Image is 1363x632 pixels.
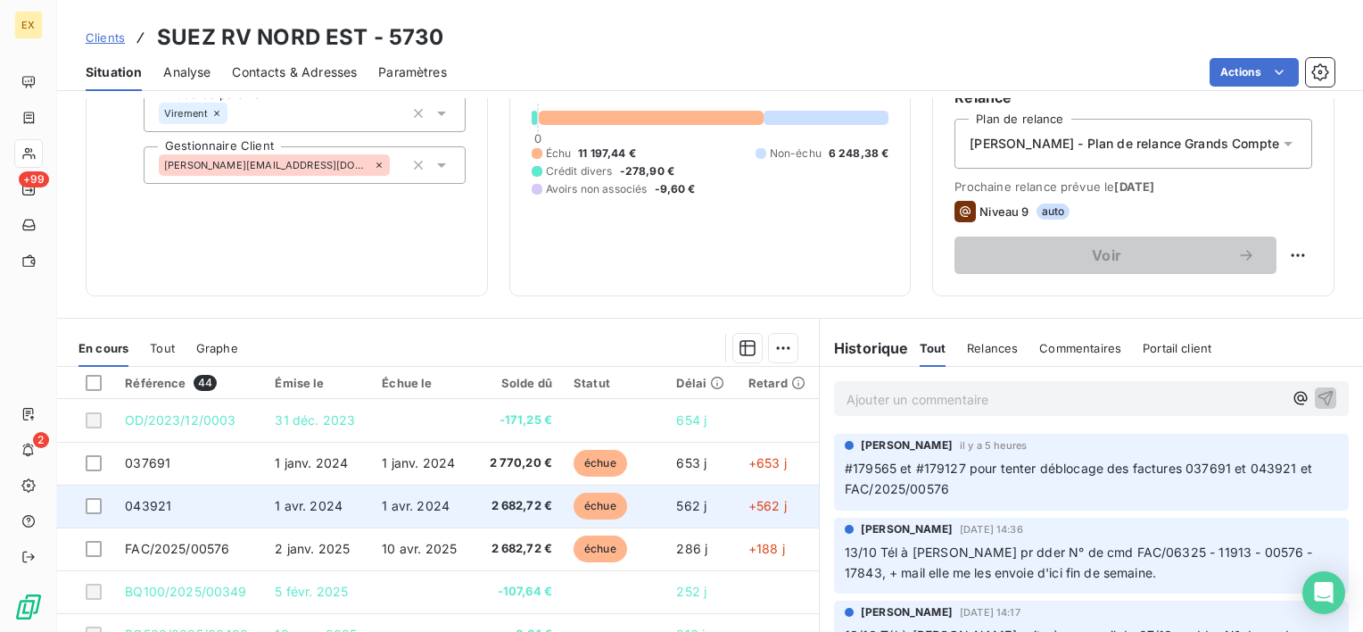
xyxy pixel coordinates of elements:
span: 1 avr. 2024 [275,498,343,513]
span: 44 [194,375,217,391]
span: Prochaine relance prévue le [954,179,1312,194]
span: 10 avr. 2025 [382,541,457,556]
span: Relances [967,341,1018,355]
span: Crédit divers [546,163,613,179]
span: Niveau 9 [979,204,1028,219]
span: OD/2023/12/0003 [125,412,235,428]
span: [PERSON_NAME] [861,521,953,537]
span: 1 janv. 2024 [275,455,348,470]
span: Commentaires [1039,341,1121,355]
span: Avoirs non associés [546,181,648,197]
span: [DATE] [1114,179,1154,194]
span: 043921 [125,498,171,513]
span: échue [574,493,627,520]
span: Clients [86,30,125,45]
span: Virement [164,108,208,119]
div: Solde dû [486,376,552,390]
div: Open Intercom Messenger [1302,571,1345,614]
span: -171,25 € [486,412,552,429]
span: échue [574,450,627,477]
span: 286 j [676,541,707,556]
span: Graphe [196,341,238,355]
span: [PERSON_NAME] [861,437,953,453]
span: 2 770,20 € [486,454,552,472]
span: #179565 et #179127 pour tenter déblocage des factures 037691 et 043921 et FAC/2025/00576 [845,461,1316,496]
span: +99 [19,171,49,187]
span: -107,64 € [486,583,552,601]
span: 654 j [676,412,706,428]
span: Non-échu [770,146,822,162]
span: Contacts & Adresses [232,63,357,81]
span: échue [574,536,627,562]
span: [DATE] 14:36 [960,524,1023,535]
div: Échue le [382,376,465,390]
a: Clients [86,29,125,46]
span: +562 j [748,498,787,513]
span: 2 [33,432,49,448]
button: Voir [954,237,1276,274]
span: 13/10 Tél à [PERSON_NAME] pr dder N° de cmd FAC/06325 - 11913 - 00576 - 17843, + mail elle me les... [845,545,1317,580]
div: Référence [125,375,253,391]
span: 562 j [676,498,706,513]
span: 252 j [676,584,706,599]
span: [DATE] 14:17 [960,607,1020,618]
div: Retard [748,376,808,390]
img: Logo LeanPay [14,593,43,621]
span: [PERSON_NAME] - Plan de relance Grands Comptes [970,135,1286,153]
span: 0 [534,131,541,146]
span: +188 j [748,541,785,556]
span: +653 j [748,455,787,470]
span: Analyse [163,63,211,81]
span: il y a 5 heures [960,440,1027,451]
span: Tout [920,341,946,355]
span: Échu [546,146,572,162]
span: Voir [976,248,1237,262]
span: 1 janv. 2024 [382,455,455,470]
span: 1 avr. 2024 [382,498,450,513]
div: Délai [676,376,727,390]
span: 653 j [676,455,706,470]
h3: SUEZ RV NORD EST - 5730 [157,21,443,54]
span: BQ100/2025/00349 [125,584,246,599]
div: Émise le [275,376,360,390]
span: 6 248,38 € [829,146,889,162]
span: 037691 [125,455,170,470]
input: Ajouter une valeur [390,157,404,173]
span: Tout [150,341,175,355]
span: Paramètres [378,63,447,81]
span: -9,60 € [655,181,696,197]
span: -278,90 € [620,163,674,179]
input: Ajouter une valeur [227,105,242,121]
div: EX [14,11,43,39]
span: FAC/2025/00576 [125,541,229,556]
h6: Historique [820,337,909,359]
div: Statut [574,376,655,390]
span: En cours [78,341,128,355]
span: Portail client [1143,341,1211,355]
span: [PERSON_NAME] [861,604,953,620]
span: 2 682,72 € [486,540,552,558]
span: 2 janv. 2025 [275,541,350,556]
span: 2 682,72 € [486,497,552,515]
span: [PERSON_NAME][EMAIL_ADDRESS][DOMAIN_NAME] [164,160,370,170]
span: 11 197,44 € [578,146,636,162]
button: Actions [1210,58,1299,87]
span: 5 févr. 2025 [275,584,348,599]
span: 31 déc. 2023 [275,412,355,428]
span: auto [1037,204,1070,220]
span: Situation [86,63,142,81]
